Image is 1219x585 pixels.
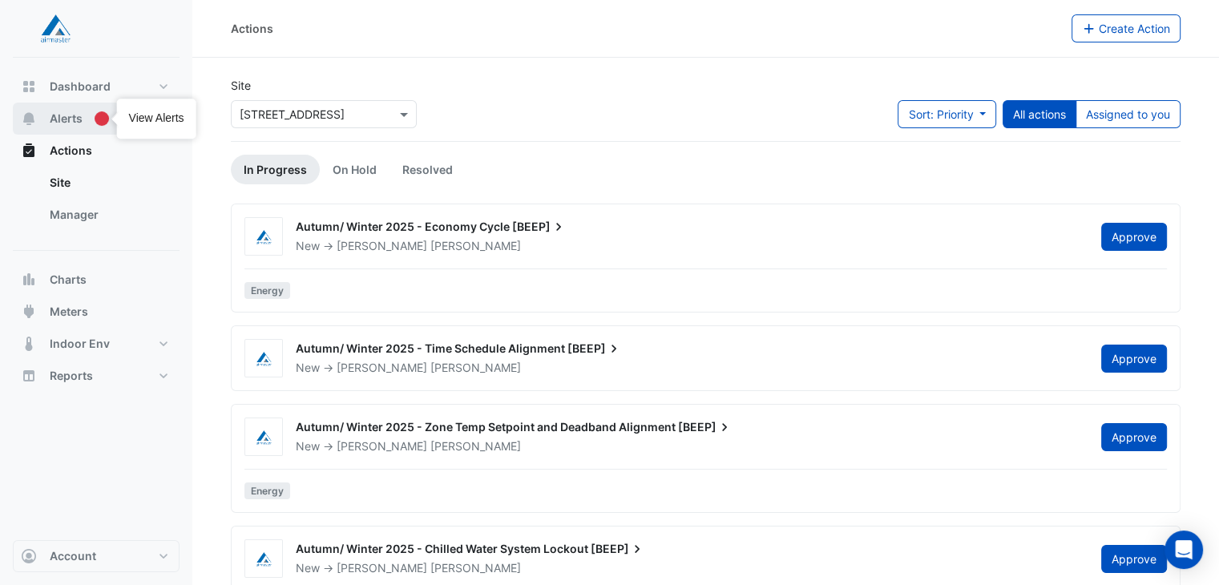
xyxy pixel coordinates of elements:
[244,482,290,499] span: Energy
[50,304,88,320] span: Meters
[13,167,180,237] div: Actions
[19,13,91,45] img: Company Logo
[37,199,180,231] a: Manager
[1101,423,1167,451] button: Approve
[1112,552,1156,566] span: Approve
[898,100,996,128] button: Sort: Priority
[50,336,110,352] span: Indoor Env
[21,111,37,127] app-icon: Alerts
[231,77,251,94] label: Site
[1076,100,1181,128] button: Assigned to you
[21,79,37,95] app-icon: Dashboard
[296,439,320,453] span: New
[296,220,510,233] span: Autumn/ Winter 2025 - Economy Cycle
[50,272,87,288] span: Charts
[1072,14,1181,42] button: Create Action
[13,328,180,360] button: Indoor Env
[1101,223,1167,251] button: Approve
[430,360,521,376] span: [PERSON_NAME]
[21,368,37,384] app-icon: Reports
[296,561,320,575] span: New
[337,239,427,252] span: [PERSON_NAME]
[21,304,37,320] app-icon: Meters
[13,360,180,392] button: Reports
[244,282,290,299] span: Energy
[50,548,96,564] span: Account
[95,111,109,126] div: Tooltip anchor
[296,542,588,555] span: Autumn/ Winter 2025 - Chilled Water System Lockout
[13,71,180,103] button: Dashboard
[50,79,111,95] span: Dashboard
[1112,230,1156,244] span: Approve
[296,420,676,434] span: Autumn/ Winter 2025 - Zone Temp Setpoint and Deadband Alignment
[245,351,282,367] img: Airmaster Australia
[1099,22,1170,35] span: Create Action
[430,560,521,576] span: [PERSON_NAME]
[1112,352,1156,365] span: Approve
[337,361,427,374] span: [PERSON_NAME]
[245,229,282,245] img: Airmaster Australia
[21,272,37,288] app-icon: Charts
[50,368,93,384] span: Reports
[320,155,390,184] a: On Hold
[21,336,37,352] app-icon: Indoor Env
[13,264,180,296] button: Charts
[567,341,622,357] span: [BEEP]
[50,111,83,127] span: Alerts
[296,239,320,252] span: New
[245,551,282,567] img: Airmaster Australia
[1112,430,1156,444] span: Approve
[591,541,645,557] span: [BEEP]
[337,439,427,453] span: [PERSON_NAME]
[430,438,521,454] span: [PERSON_NAME]
[1101,545,1167,573] button: Approve
[430,238,521,254] span: [PERSON_NAME]
[231,20,273,37] div: Actions
[1101,345,1167,373] button: Approve
[323,239,333,252] span: ->
[231,155,320,184] a: In Progress
[337,561,427,575] span: [PERSON_NAME]
[13,296,180,328] button: Meters
[13,135,180,167] button: Actions
[129,111,184,127] div: View Alerts
[1003,100,1076,128] button: All actions
[678,419,733,435] span: [BEEP]
[13,103,180,135] button: Alerts
[323,561,333,575] span: ->
[1165,531,1203,569] div: Open Intercom Messenger
[908,107,973,121] span: Sort: Priority
[296,361,320,374] span: New
[245,430,282,446] img: Airmaster Australia
[323,361,333,374] span: ->
[512,219,567,235] span: [BEEP]
[21,143,37,159] app-icon: Actions
[296,341,565,355] span: Autumn/ Winter 2025 - Time Schedule Alignment
[13,540,180,572] button: Account
[37,167,180,199] a: Site
[390,155,466,184] a: Resolved
[323,439,333,453] span: ->
[50,143,92,159] span: Actions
